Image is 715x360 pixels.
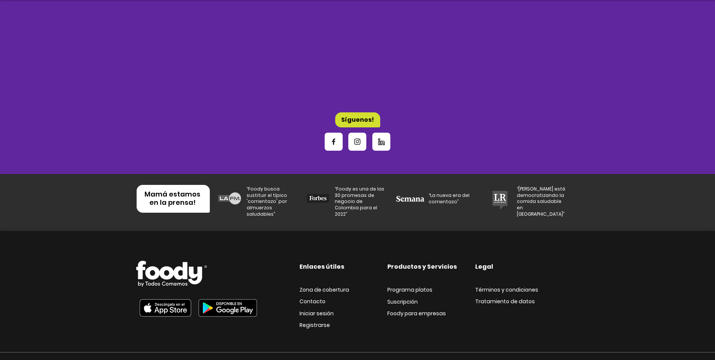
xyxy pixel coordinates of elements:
[475,287,538,293] a: Términos y condiciones
[475,298,535,305] span: Tratamiento de datos
[387,286,432,293] span: Programa platos
[300,298,325,305] a: Contacto
[475,298,535,305] a: Tratamiento de datos
[475,262,493,271] span: Legal
[335,186,384,217] span: “Foody es una de las 30 promesas de negocio de Colombia para el 2022”
[136,295,194,321] img: Foody app movil en App Store.png
[387,287,432,293] a: Programa platos
[372,133,390,151] a: Linkedin
[671,316,707,352] iframe: Messagebird Livechat Widget
[517,186,565,217] span: “[PERSON_NAME] está democratizando la comida saludable en [GEOGRAPHIC_DATA]”
[136,261,207,287] img: Logo_Foody V2.0.0 (2).png
[475,286,538,293] span: Términos y condiciones
[489,189,511,211] img: lrepublica.png
[387,299,418,305] a: Suscripción
[300,262,344,271] span: Enlaces útiles
[218,192,241,204] img: lafm.png
[300,322,330,328] a: Registrarse
[325,133,343,151] a: Facebook
[348,133,366,151] a: Instagram
[387,310,446,317] a: Foody para empresas
[300,310,334,317] a: Iniciar sesión
[300,287,349,293] a: Zona de cobertura
[341,115,374,124] span: Síguenos!
[307,192,329,204] img: forbes.png
[300,321,330,329] span: Registrarse
[300,286,349,293] span: Zona de cobertura
[387,262,457,271] span: Productos y Servicios
[194,295,261,321] img: Foody app movil en Play Store.png
[395,195,425,202] img: Semana_(Colombia)_logo 1_edited.png
[387,310,446,317] span: Foody para empresas
[300,298,325,305] span: Contacto
[387,298,418,306] span: Suscripción
[429,192,470,205] span: “La nueva era del corrientazo”
[247,186,287,217] span: “Foody busca sustituir el típico 'corrientazo' por almuerzos saludables”
[145,189,200,207] span: Mamá estamos en la prensa!
[300,310,334,317] span: Iniciar sesión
